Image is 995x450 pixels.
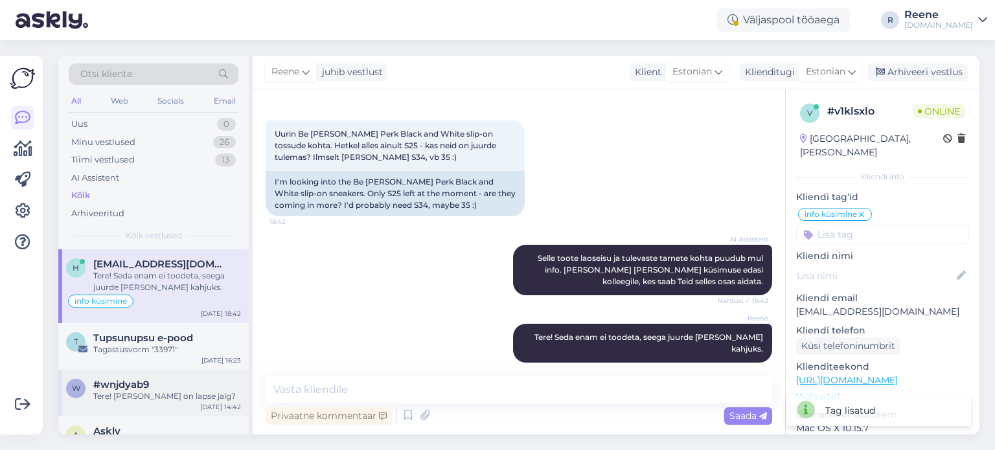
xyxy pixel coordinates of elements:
[796,360,969,374] p: Klienditeekond
[796,374,898,386] a: [URL][DOMAIN_NAME]
[796,225,969,244] input: Lisa tag
[201,309,241,319] div: [DATE] 18:42
[215,153,236,166] div: 13
[904,10,973,20] div: Reene
[317,65,383,79] div: juhib vestlust
[740,65,795,79] div: Klienditugi
[73,263,79,273] span: h
[108,93,131,109] div: Web
[913,104,965,118] span: Online
[269,217,318,227] span: 18:42
[796,305,969,319] p: [EMAIL_ADDRESS][DOMAIN_NAME]
[806,65,845,79] span: Estonian
[71,153,135,166] div: Tiimi vestlused
[200,402,241,412] div: [DATE] 14:42
[881,11,899,29] div: R
[796,190,969,204] p: Kliendi tag'id
[93,270,241,293] div: Tere! Seda enam ei toodeta, seega juurde [PERSON_NAME] kahjuks.
[275,129,498,162] span: Uurin Be [PERSON_NAME] Perk Black and White slip-on tossude kohta. Hetkel alles ainult S25 - kas ...
[720,234,768,244] span: AI Assistent
[796,249,969,263] p: Kliendi nimi
[71,136,135,149] div: Minu vestlused
[266,171,525,216] div: I'm looking into the Be [PERSON_NAME] Perk Black and White slip-on sneakers. Only S25 left at the...
[126,230,182,242] span: Kõik vestlused
[796,291,969,305] p: Kliendi email
[534,332,765,354] span: Tere! Seda enam ei toodeta, seega juurde [PERSON_NAME] kahjuks.
[93,344,241,355] div: Tagastusvorm "33971"
[630,65,661,79] div: Klient
[211,93,238,109] div: Email
[868,63,968,81] div: Arhiveeri vestlus
[72,383,80,393] span: w
[71,207,124,220] div: Arhiveeritud
[93,332,193,344] span: Tupsunupsu e-pood
[807,108,812,118] span: v
[74,297,127,305] span: info küsimine
[93,258,228,270] span: helenkristi.loo@gmail.com
[69,93,84,109] div: All
[93,390,241,402] div: Tere! [PERSON_NAME] on lapse jalg?
[71,172,119,185] div: AI Assistent
[93,379,149,390] span: #wnjdyab9
[538,253,765,286] span: Selle toote laoseisu ja tulevaste tarnete kohta puudub mul info. [PERSON_NAME] [PERSON_NAME] küsi...
[74,337,78,346] span: T
[717,8,850,32] div: Väljaspool tööaega
[797,269,954,283] input: Lisa nimi
[213,136,236,149] div: 26
[904,10,987,30] a: Reene[DOMAIN_NAME]
[827,104,913,119] div: # v1klsxlo
[904,20,973,30] div: [DOMAIN_NAME]
[796,171,969,183] div: Kliendi info
[718,296,768,306] span: Nähtud ✓ 18:42
[201,355,241,365] div: [DATE] 16:23
[10,66,35,91] img: Askly Logo
[266,407,392,425] div: Privaatne kommentaar
[155,93,187,109] div: Socials
[796,324,969,337] p: Kliendi telefon
[796,337,900,355] div: Küsi telefoninumbrit
[825,404,875,418] div: Tag lisatud
[672,65,712,79] span: Estonian
[217,118,236,131] div: 0
[71,189,90,202] div: Kõik
[93,425,120,437] span: Askly
[73,430,79,440] span: A
[729,410,767,422] span: Saada
[80,67,132,81] span: Otsi kliente
[720,313,768,323] span: Reene
[720,363,768,373] span: 18:49
[271,65,299,79] span: Reene
[805,210,857,218] span: info küsimine
[71,118,87,131] div: Uus
[800,132,943,159] div: [GEOGRAPHIC_DATA], [PERSON_NAME]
